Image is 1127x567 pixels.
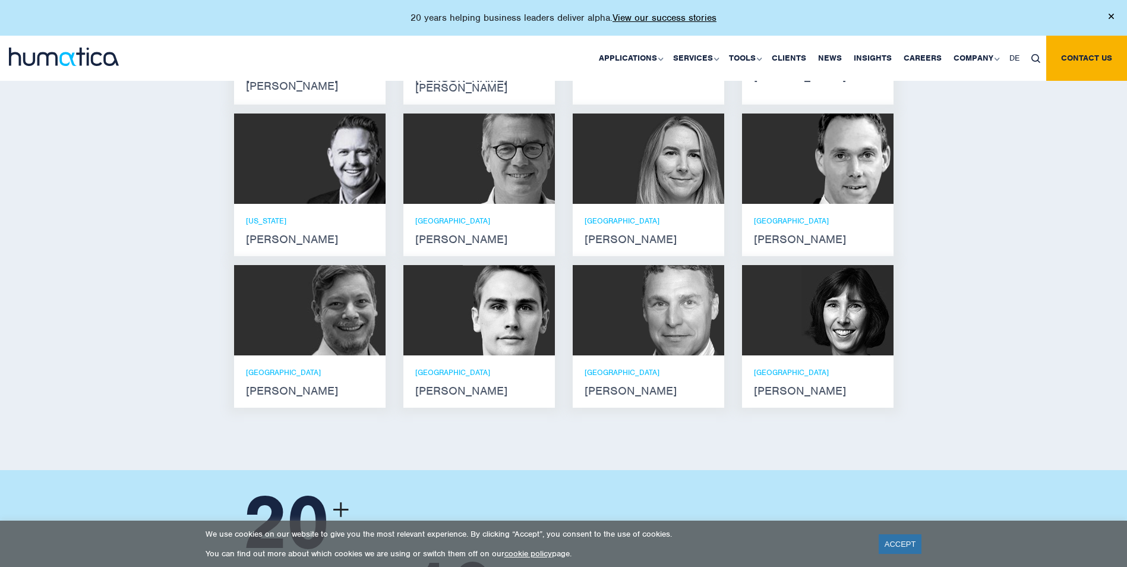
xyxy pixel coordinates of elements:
[293,265,386,355] img: Claudio Limacher
[1046,36,1127,81] a: Contact us
[333,491,349,530] span: +
[504,549,552,559] a: cookie policy
[754,72,882,81] strong: [PERSON_NAME]
[246,367,374,377] p: [GEOGRAPHIC_DATA]
[801,265,894,355] img: Karen Wright
[415,367,543,377] p: [GEOGRAPHIC_DATA]
[754,216,882,226] p: [GEOGRAPHIC_DATA]
[585,72,712,81] strong: Manolis Datseris
[879,534,922,554] a: ACCEPT
[206,549,864,559] p: You can find out more about which cookies we are using or switch them off on our page.
[766,36,812,81] a: Clients
[411,12,716,24] p: 20 years helping business leaders deliver alpha.
[667,36,723,81] a: Services
[632,265,724,355] img: Bryan Turner
[723,36,766,81] a: Tools
[948,36,1003,81] a: Company
[801,114,894,204] img: Andreas Knobloch
[415,235,543,244] strong: [PERSON_NAME]
[585,367,712,377] p: [GEOGRAPHIC_DATA]
[246,216,374,226] p: [US_STATE]
[246,72,374,91] strong: [PERSON_NAME] [PERSON_NAME]
[585,386,712,396] strong: [PERSON_NAME]
[593,36,667,81] a: Applications
[754,235,882,244] strong: [PERSON_NAME]
[754,386,882,396] strong: [PERSON_NAME]
[812,36,848,81] a: News
[206,529,864,539] p: We use cookies on our website to give you the most relevant experience. By clicking “Accept”, you...
[293,114,386,204] img: Russell Raath
[463,114,555,204] img: Jan Löning
[898,36,948,81] a: Careers
[613,12,716,24] a: View our success stories
[463,265,555,355] img: Paul Simpson
[585,235,712,244] strong: [PERSON_NAME]
[9,48,119,66] img: logo
[1009,53,1019,63] span: DE
[415,74,543,93] strong: [PERSON_NAME] [PERSON_NAME]
[246,235,374,244] strong: [PERSON_NAME]
[848,36,898,81] a: Insights
[415,216,543,226] p: [GEOGRAPHIC_DATA]
[585,216,712,226] p: [GEOGRAPHIC_DATA]
[632,114,724,204] img: Zoë Fox
[246,386,374,396] strong: [PERSON_NAME]
[1003,36,1025,81] a: DE
[1031,54,1040,63] img: search_icon
[415,386,543,396] strong: [PERSON_NAME]
[754,367,882,377] p: [GEOGRAPHIC_DATA]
